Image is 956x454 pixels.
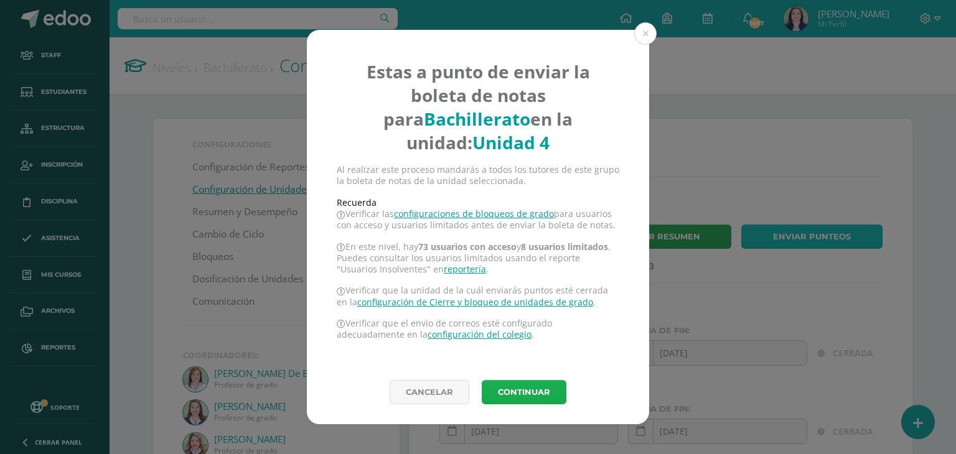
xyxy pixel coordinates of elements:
[337,241,619,276] p: En este nivel, hay y . Puedes consultar los usuarios limitados usando el reporte "Usuarios Insolv...
[428,328,532,340] a: configuración del colegio
[337,318,619,340] p: Verificar que el envío de correos esté configurado adecuadamente en la .
[367,60,590,131] span: Estas a punto de enviar la boleta de notas para
[406,107,573,154] span: en la unidad:
[357,296,593,308] a: configuración de Cierre y bloqueo de unidades de grado
[634,22,657,45] button: Close (Esc)
[337,197,377,208] span: Recuerda
[390,380,469,404] a: Cancelar
[444,263,486,275] a: reportería
[337,164,619,187] p: Al realizar este proceso mandarás a todos los tutores de este grupo la boleta de notas de la unid...
[521,241,608,252] strong: 8 usuarios limitados
[418,241,517,252] strong: 73 usuarios con acceso
[482,380,566,404] button: Continuar
[337,285,619,307] p: Verificar que la unidad de la cuál enviarás puntos esté cerrada en la .
[394,208,554,220] a: configuraciones de bloqueos de grado
[472,131,550,154] span: Unidad 4
[424,107,530,131] span: Bachillerato
[337,208,619,231] p: Verificar las para usuarios con acceso y usuarios limitados antes de enviar la boleta de notas.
